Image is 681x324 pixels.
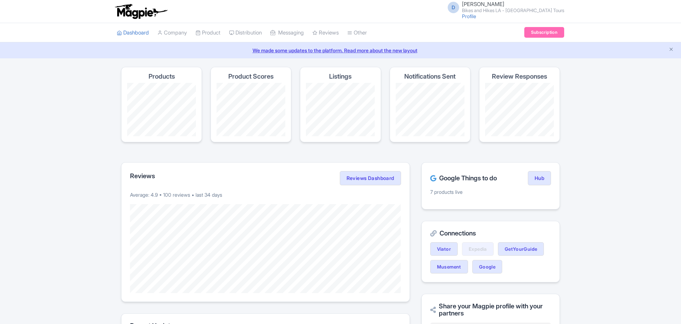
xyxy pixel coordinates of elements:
a: GetYourGuide [498,242,544,256]
h2: Connections [430,230,551,237]
h2: Share your Magpie profile with your partners [430,303,551,317]
span: D [448,2,459,13]
h4: Listings [329,73,352,80]
a: Company [157,23,187,43]
a: Subscription [524,27,564,38]
span: [PERSON_NAME] [462,1,504,7]
h4: Notifications Sent [404,73,456,80]
h2: Google Things to do [430,175,497,182]
p: 7 products live [430,188,551,196]
a: We made some updates to the platform. Read more about the new layout [4,47,677,54]
a: Profile [462,13,476,19]
button: Close announcement [669,46,674,54]
a: Messaging [270,23,304,43]
a: Dashboard [117,23,149,43]
h2: Reviews [130,172,155,180]
small: Bikes and Hikes LA - [GEOGRAPHIC_DATA] Tours [462,8,564,13]
a: Hub [528,171,551,185]
a: Musement [430,260,468,273]
a: Distribution [229,23,262,43]
p: Average: 4.9 • 100 reviews • last 34 days [130,191,401,198]
a: Reviews [312,23,339,43]
a: Viator [430,242,458,256]
img: logo-ab69f6fb50320c5b225c76a69d11143b.png [113,4,168,19]
h4: Products [149,73,175,80]
a: Expedia [462,242,494,256]
a: Reviews Dashboard [340,171,401,185]
a: Product [196,23,220,43]
a: D [PERSON_NAME] Bikes and Hikes LA - [GEOGRAPHIC_DATA] Tours [443,1,564,13]
h4: Review Responses [492,73,547,80]
h4: Product Scores [228,73,274,80]
a: Other [347,23,367,43]
a: Google [472,260,502,273]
